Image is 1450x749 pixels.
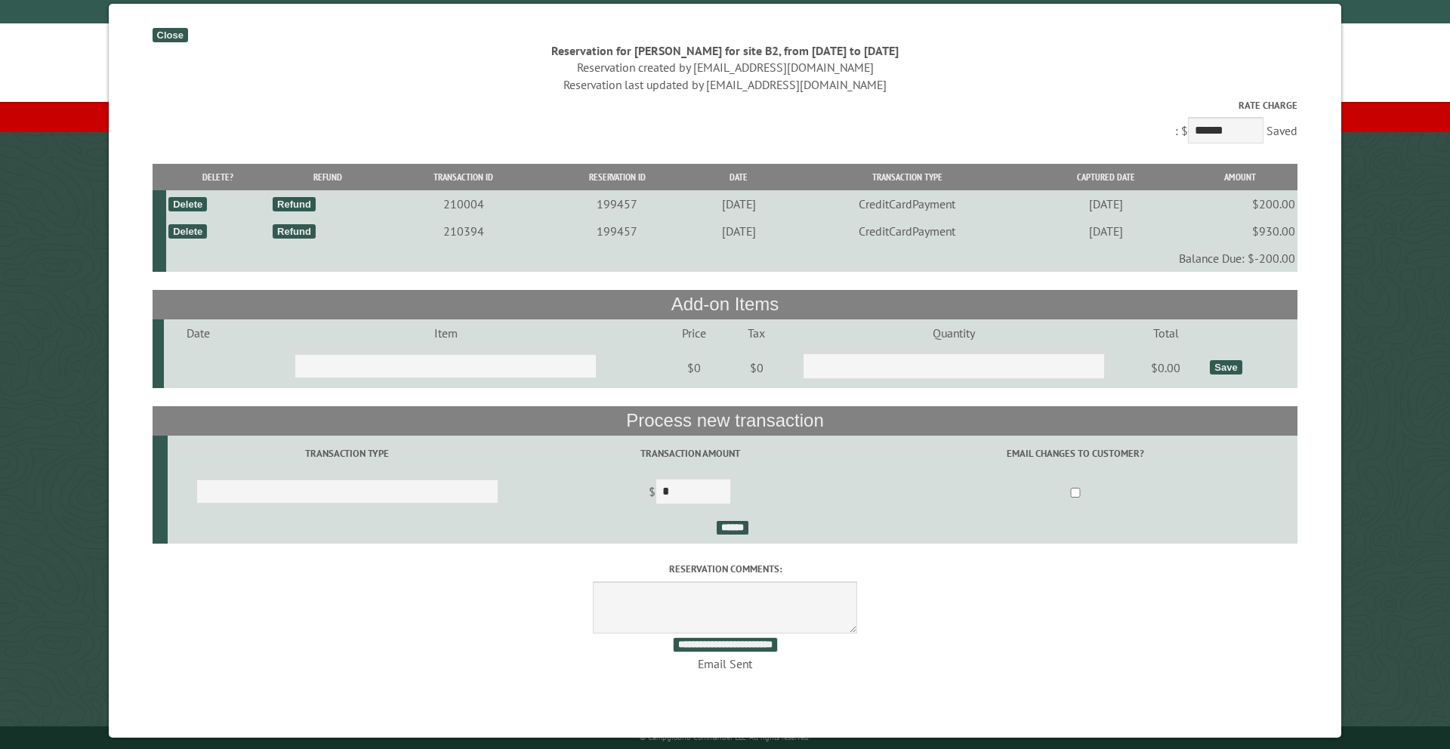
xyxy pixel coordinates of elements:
[385,190,542,217] td: 210004
[153,59,1298,76] div: Reservation created by [EMAIL_ADDRESS][DOMAIN_NAME]
[1124,347,1208,389] td: $0.00
[153,28,188,42] div: Close
[153,562,1298,576] label: Reservation comments:
[1183,164,1297,190] th: Amount
[659,319,730,347] td: Price
[153,406,1298,435] th: Process new transaction
[785,190,1029,217] td: CreditCardPayment
[153,98,1298,147] div: : $
[153,42,1298,59] div: Reservation for [PERSON_NAME] for site B2, from [DATE] to [DATE]
[153,76,1298,93] div: Reservation last updated by [EMAIL_ADDRESS][DOMAIN_NAME]
[692,190,785,217] td: [DATE]
[153,637,1298,672] div: Email Sent
[153,290,1298,319] th: Add-on Items
[542,190,693,217] td: 199457
[527,472,853,514] td: $
[1029,190,1183,217] td: [DATE]
[170,446,525,461] label: Transaction Type
[166,164,270,190] th: Delete?
[168,197,207,211] div: Delete
[730,319,784,347] td: Tax
[273,224,316,239] div: Refund
[856,446,1295,461] label: Email changes to customer?
[1183,190,1297,217] td: $200.00
[164,319,233,347] td: Date
[1124,319,1208,347] td: Total
[785,164,1029,190] th: Transaction Type
[273,197,316,211] div: Refund
[692,164,785,190] th: Date
[233,319,659,347] td: Item
[659,347,730,389] td: $0
[692,217,785,245] td: [DATE]
[542,164,693,190] th: Reservation ID
[730,347,784,389] td: $0
[1029,217,1183,245] td: [DATE]
[385,217,542,245] td: 210394
[270,164,385,190] th: Refund
[1029,164,1183,190] th: Captured Date
[640,732,810,742] small: © Campground Commander LLC. All rights reserved.
[783,319,1124,347] td: Quantity
[1183,217,1297,245] td: $930.00
[168,224,207,239] div: Delete
[529,446,851,461] label: Transaction Amount
[166,245,1297,272] td: Balance Due: $-200.00
[542,217,693,245] td: 199457
[785,217,1029,245] td: CreditCardPayment
[1210,360,1242,374] div: Save
[153,98,1298,113] label: Rate Charge
[1266,123,1297,138] span: Saved
[385,164,542,190] th: Transaction ID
